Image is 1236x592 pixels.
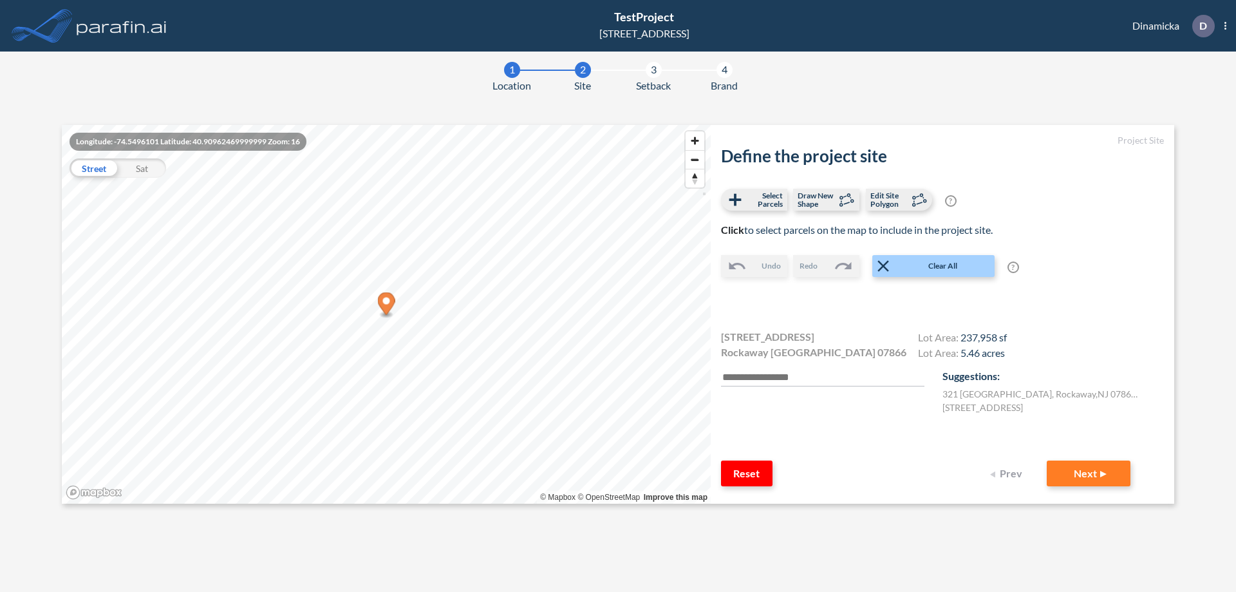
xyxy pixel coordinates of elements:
[942,387,1142,401] label: 321 [GEOGRAPHIC_DATA] , Rockaway , NJ 07866 , US
[70,158,118,178] div: Street
[893,260,993,272] span: Clear All
[721,146,1164,166] h2: Define the project site
[721,135,1164,146] h5: Project Site
[798,191,836,208] span: Draw New Shape
[721,255,787,277] button: Undo
[945,195,957,207] span: ?
[872,255,995,277] button: Clear All
[378,292,395,319] div: Map marker
[646,62,662,78] div: 3
[942,401,1023,414] label: [STREET_ADDRESS]
[577,493,640,502] a: OpenStreetMap
[1047,461,1130,486] button: Next
[942,368,1164,384] p: Suggestions:
[960,347,1005,359] span: 5.46 acres
[575,62,591,78] div: 2
[574,78,591,93] span: Site
[745,191,783,208] span: Select Parcels
[686,151,704,169] span: Zoom out
[982,461,1034,486] button: Prev
[644,493,707,502] a: Improve this map
[711,78,738,93] span: Brand
[686,150,704,169] button: Zoom out
[1007,262,1019,273] span: ?
[721,461,772,486] button: Reset
[74,13,169,39] img: logo
[636,78,671,93] span: Setback
[1113,15,1226,37] div: Dinamicka
[62,125,711,504] canvas: Map
[793,255,859,277] button: Redo
[1199,20,1207,32] p: D
[66,485,122,500] a: Mapbox homepage
[614,10,674,24] span: TestProject
[540,493,576,502] a: Mapbox
[918,347,1007,362] h4: Lot Area:
[716,62,733,78] div: 4
[599,26,689,41] div: [STREET_ADDRESS]
[504,62,520,78] div: 1
[492,78,531,93] span: Location
[721,345,906,360] span: Rockaway [GEOGRAPHIC_DATA] 07866
[118,158,166,178] div: Sat
[721,329,814,345] span: [STREET_ADDRESS]
[960,331,1007,343] span: 237,958 sf
[70,133,306,151] div: Longitude: -74.5496101 Latitude: 40.90962469999999 Zoom: 16
[762,260,781,272] span: Undo
[721,224,744,236] b: Click
[686,131,704,150] button: Zoom in
[686,169,704,187] button: Reset bearing to north
[721,224,993,236] span: to select parcels on the map to include in the project site.
[870,191,908,208] span: Edit Site Polygon
[800,260,818,272] span: Redo
[918,331,1007,347] h4: Lot Area:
